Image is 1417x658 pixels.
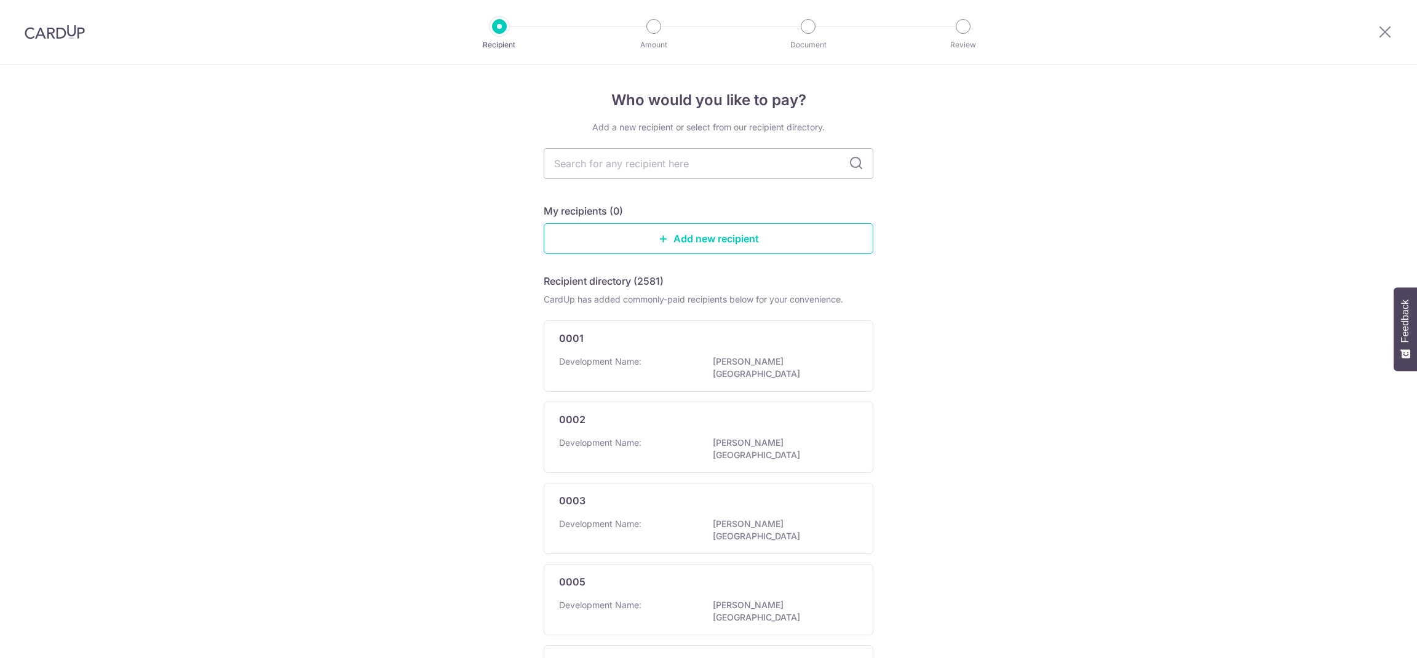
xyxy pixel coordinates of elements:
p: 0003 [559,493,585,508]
p: [PERSON_NAME][GEOGRAPHIC_DATA] [713,355,851,380]
p: Development Name: [559,518,641,530]
p: Amount [608,39,699,51]
div: Add a new recipient or select from our recipient directory. [544,121,873,133]
p: [PERSON_NAME][GEOGRAPHIC_DATA] [713,518,851,542]
p: Development Name: [559,355,641,368]
iframe: Opens a widget where you can find more information [1338,621,1405,652]
p: 0002 [559,412,585,427]
p: Review [918,39,1009,51]
h5: Recipient directory (2581) [544,274,664,288]
a: Add new recipient [544,223,873,254]
h5: My recipients (0) [544,204,623,218]
div: CardUp has added commonly-paid recipients below for your convenience. [544,293,873,306]
input: Search for any recipient here [544,148,873,179]
p: Development Name: [559,437,641,449]
h4: Who would you like to pay? [544,89,873,111]
p: Recipient [454,39,545,51]
p: Document [763,39,854,51]
span: Feedback [1400,299,1411,343]
p: Development Name: [559,599,641,611]
p: 0005 [559,574,585,589]
p: [PERSON_NAME][GEOGRAPHIC_DATA] [713,437,851,461]
p: [PERSON_NAME][GEOGRAPHIC_DATA] [713,599,851,624]
button: Feedback - Show survey [1394,287,1417,371]
img: CardUp [25,25,85,39]
p: 0001 [559,331,584,346]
